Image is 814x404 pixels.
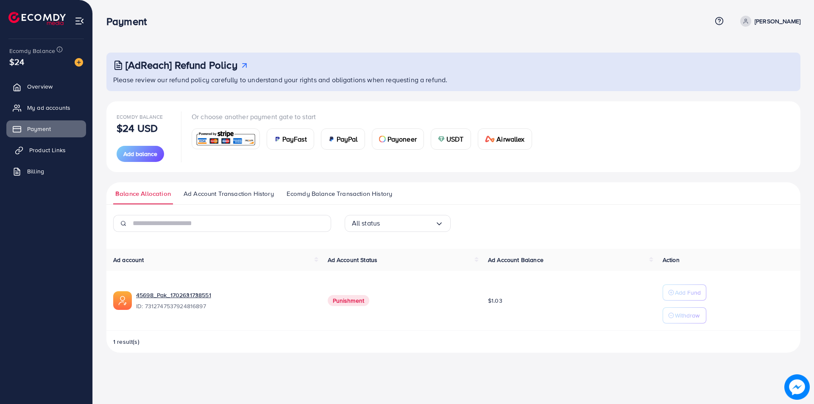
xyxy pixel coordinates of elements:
[192,128,260,149] a: card
[136,291,211,299] a: 45698_Pak_1702631738551
[379,136,386,142] img: card
[663,256,680,264] span: Action
[372,128,424,150] a: cardPayoneer
[328,295,370,306] span: Punishment
[446,134,464,144] span: USDT
[136,291,314,310] div: <span class='underline'>45698_Pak_1702631738551</span></br>7312747537924816897
[117,113,163,120] span: Ecomdy Balance
[431,128,471,150] a: cardUSDT
[195,130,257,148] img: card
[75,16,84,26] img: menu
[438,136,445,142] img: card
[113,256,144,264] span: Ad account
[287,189,392,198] span: Ecomdy Balance Transaction History
[737,16,800,27] a: [PERSON_NAME]
[75,58,83,67] img: image
[6,142,86,159] a: Product Links
[352,217,380,230] span: All status
[27,125,51,133] span: Payment
[675,310,700,320] p: Withdraw
[115,189,171,198] span: Balance Allocation
[784,374,810,400] img: image
[675,287,701,298] p: Add Fund
[337,134,358,144] span: PayPal
[282,134,307,144] span: PayFast
[117,146,164,162] button: Add balance
[192,111,539,122] p: Or choose another payment gate to start
[9,47,55,55] span: Ecomdy Balance
[321,128,365,150] a: cardPayPal
[387,134,417,144] span: Payoneer
[6,120,86,137] a: Payment
[125,59,237,71] h3: [AdReach] Refund Policy
[485,136,495,142] img: card
[267,128,314,150] a: cardPayFast
[488,296,502,305] span: $1.03
[9,56,24,68] span: $24
[113,291,132,310] img: ic-ads-acc.e4c84228.svg
[6,78,86,95] a: Overview
[113,75,795,85] p: Please review our refund policy carefully to understand your rights and obligations when requesti...
[478,128,532,150] a: cardAirwallex
[27,103,70,112] span: My ad accounts
[380,217,435,230] input: Search for option
[663,307,706,323] button: Withdraw
[117,123,158,133] p: $24 USD
[755,16,800,26] p: [PERSON_NAME]
[123,150,157,158] span: Add balance
[496,134,524,144] span: Airwallex
[663,284,706,301] button: Add Fund
[106,15,153,28] h3: Payment
[488,256,544,264] span: Ad Account Balance
[27,167,44,176] span: Billing
[8,12,66,25] img: logo
[136,302,314,310] span: ID: 7312747537924816897
[345,215,451,232] div: Search for option
[6,99,86,116] a: My ad accounts
[27,82,53,91] span: Overview
[29,146,66,154] span: Product Links
[274,136,281,142] img: card
[6,163,86,180] a: Billing
[113,337,139,346] span: 1 result(s)
[184,189,274,198] span: Ad Account Transaction History
[328,256,378,264] span: Ad Account Status
[328,136,335,142] img: card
